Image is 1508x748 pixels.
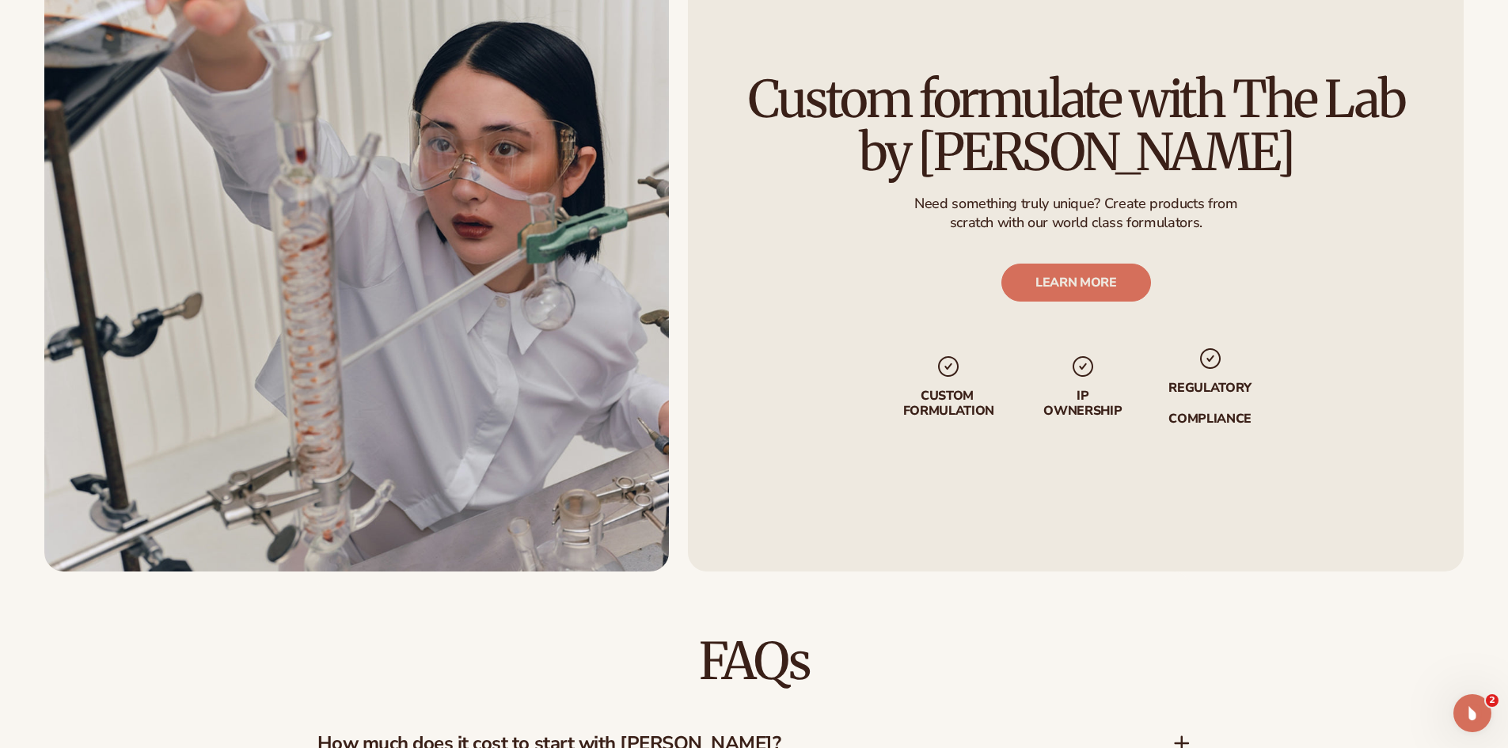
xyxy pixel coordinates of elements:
[732,73,1420,179] h2: Custom formulate with The Lab by [PERSON_NAME]
[914,214,1237,232] p: scratch with our world class formulators.
[1453,694,1491,732] iframe: Intercom live chat
[1486,694,1499,707] span: 2
[936,354,961,379] img: checkmark_svg
[1001,264,1150,302] a: LEARN MORE
[1069,354,1095,379] img: checkmark_svg
[914,195,1237,213] p: Need something truly unique? Create products from
[1167,381,1252,427] p: regulatory compliance
[898,389,997,419] p: Custom formulation
[1197,346,1222,371] img: checkmark_svg
[317,635,1191,688] h2: FAQs
[1042,389,1122,419] p: IP Ownership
